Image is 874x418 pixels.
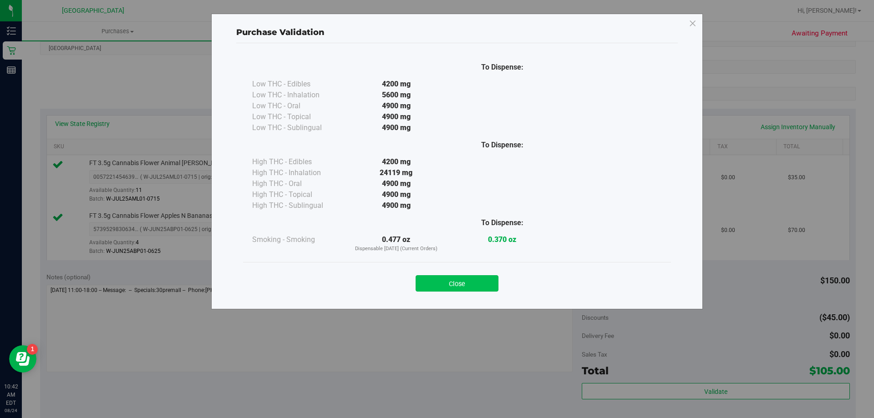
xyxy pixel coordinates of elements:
div: 4900 mg [343,200,449,211]
div: Low THC - Sublingual [252,122,343,133]
button: Close [416,275,498,292]
div: Low THC - Edibles [252,79,343,90]
span: Purchase Validation [236,27,325,37]
div: High THC - Topical [252,189,343,200]
p: Dispensable [DATE] (Current Orders) [343,245,449,253]
div: 4200 mg [343,156,449,167]
div: 0.477 oz [343,234,449,253]
div: 24119 mg [343,167,449,178]
iframe: Resource center unread badge [27,344,38,355]
div: 4900 mg [343,189,449,200]
div: Low THC - Topical [252,111,343,122]
div: 4900 mg [343,111,449,122]
div: High THC - Oral [252,178,343,189]
div: To Dispense: [449,140,555,151]
div: To Dispense: [449,217,555,228]
div: Low THC - Inhalation [252,90,343,101]
div: 5600 mg [343,90,449,101]
div: 4200 mg [343,79,449,90]
div: High THC - Edibles [252,156,343,167]
strong: 0.370 oz [488,235,516,244]
div: High THC - Sublingual [252,200,343,211]
div: Low THC - Oral [252,101,343,111]
div: 4900 mg [343,178,449,189]
div: 4900 mg [343,101,449,111]
iframe: Resource center [9,345,36,373]
div: High THC - Inhalation [252,167,343,178]
div: Smoking - Smoking [252,234,343,245]
div: To Dispense: [449,62,555,73]
div: 4900 mg [343,122,449,133]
